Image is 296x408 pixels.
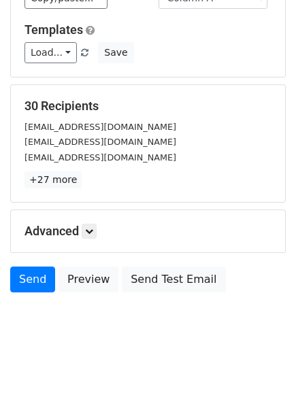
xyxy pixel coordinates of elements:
[24,122,176,132] small: [EMAIL_ADDRESS][DOMAIN_NAME]
[24,42,77,63] a: Load...
[24,137,176,147] small: [EMAIL_ADDRESS][DOMAIN_NAME]
[24,22,83,37] a: Templates
[24,152,176,163] small: [EMAIL_ADDRESS][DOMAIN_NAME]
[24,99,272,114] h5: 30 Recipients
[24,171,82,188] a: +27 more
[10,267,55,292] a: Send
[98,42,133,63] button: Save
[122,267,225,292] a: Send Test Email
[59,267,118,292] a: Preview
[228,343,296,408] iframe: Chat Widget
[24,224,272,239] h5: Advanced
